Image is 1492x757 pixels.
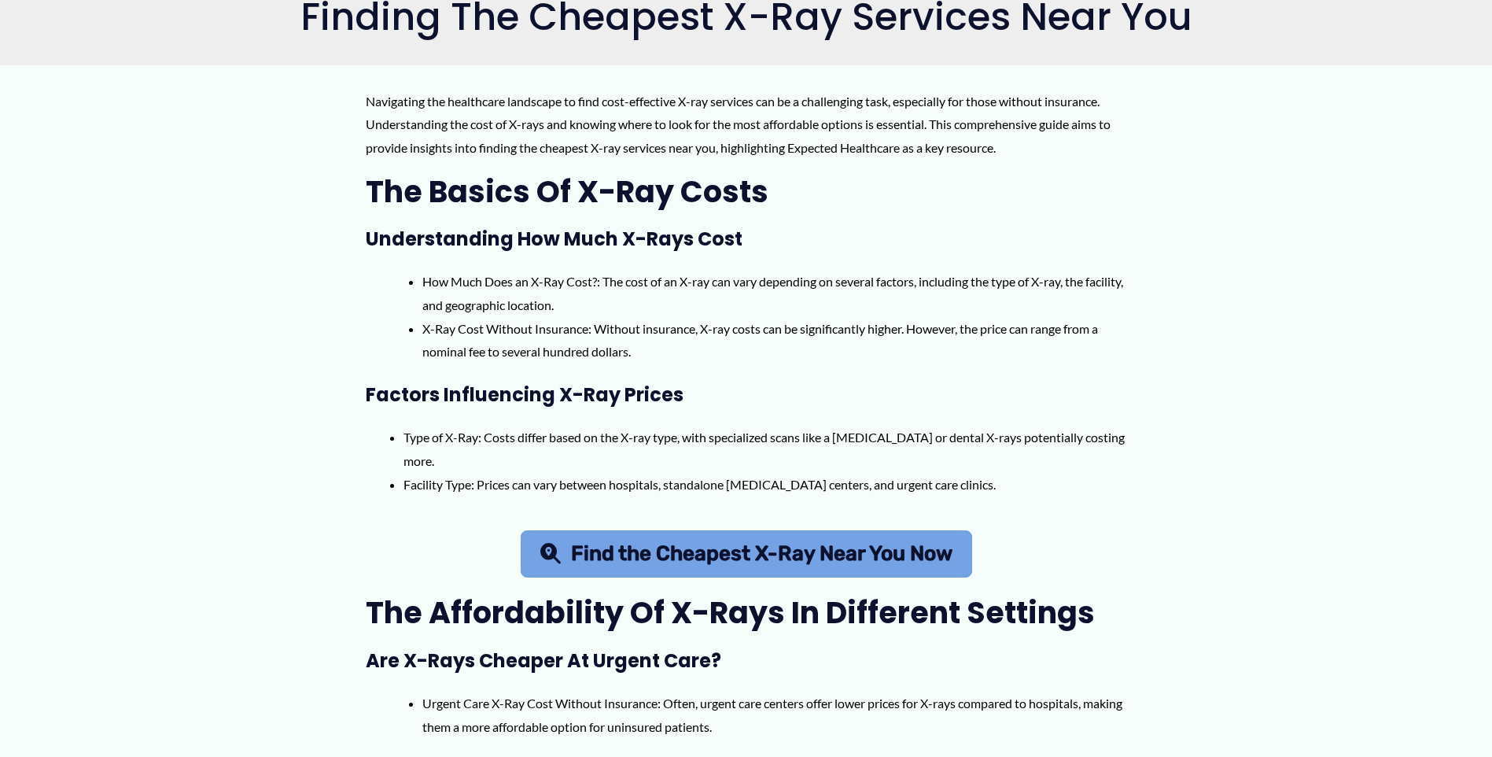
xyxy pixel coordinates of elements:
[366,593,1126,632] h2: The Affordability of X-Rays in Different Settings
[403,473,1126,497] li: Facility Type: Prices can vary between hospitals, standalone [MEDICAL_DATA] centers, and urgent c...
[521,530,972,578] a: Find the Cheapest X-Ray Near You Now
[422,317,1126,364] li: X-Ray Cost Without Insurance: Without insurance, X-ray costs can be significantly higher. However...
[366,90,1126,160] p: Navigating the healthcare landscape to find cost-effective X-ray services can be a challenging ta...
[366,172,1126,211] h2: The Basics of X-Ray Costs
[422,270,1126,316] li: How Much Does an X-Ray Cost?: The cost of an X-ray can vary depending on several factors, includi...
[422,692,1126,738] li: Urgent Care X-Ray Cost Without Insurance: Often, urgent care centers offer lower prices for X-ray...
[366,648,1126,673] h3: Are X-Rays Cheaper at Urgent Care?
[403,426,1126,472] li: Type of X-Ray: Costs differ based on the X-ray type, with specialized scans like a [MEDICAL_DATA]...
[366,227,1126,251] h3: Understanding How Much X-Rays Cost
[366,382,1126,407] h3: Factors Influencing X-Ray Prices
[571,544,952,564] span: Find the Cheapest X-Ray Near You Now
